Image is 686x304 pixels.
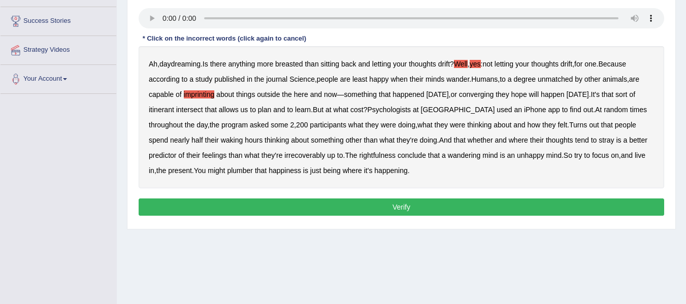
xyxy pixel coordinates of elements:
[439,136,452,144] b: And
[228,60,255,68] b: anything
[197,121,208,129] b: day
[574,151,582,159] b: try
[426,90,448,98] b: [DATE]
[310,90,322,98] b: and
[219,106,239,114] b: allows
[324,90,337,98] b: now
[343,166,362,175] b: where
[524,106,546,114] b: iPhone
[558,121,567,129] b: felt
[529,90,539,98] b: will
[221,136,243,144] b: waking
[294,90,308,98] b: here
[195,75,212,83] b: study
[562,106,568,114] b: to
[228,151,242,159] b: than
[149,166,154,175] b: in
[592,151,609,159] b: focus
[471,75,498,83] b: Humans
[589,121,599,129] b: out
[611,151,619,159] b: on
[350,106,364,114] b: cost
[517,151,544,159] b: unhappy
[527,121,540,129] b: how
[621,151,633,159] b: and
[295,106,311,114] b: learn
[266,75,287,83] b: journal
[421,106,495,114] b: [GEOGRAPHIC_DATA]
[327,151,335,159] b: up
[567,90,589,98] b: [DATE]
[409,60,436,68] b: thoughts
[214,75,245,83] b: published
[184,90,215,98] b: imprinting
[156,166,166,175] b: the
[538,75,573,83] b: unmatched
[574,60,582,68] b: for
[313,106,323,114] b: But
[591,90,600,98] b: It's
[255,166,267,175] b: that
[482,60,492,68] b: not
[250,106,256,114] b: to
[397,136,418,144] b: they're
[615,90,627,98] b: sort
[244,151,259,159] b: what
[290,121,294,129] b: 2
[159,60,201,68] b: daydreaming
[584,75,601,83] b: other
[561,60,572,68] b: drift
[570,106,581,114] b: find
[495,60,513,68] b: letting
[221,121,248,129] b: program
[216,90,234,98] b: about
[413,106,419,114] b: at
[364,136,377,144] b: than
[398,121,415,129] b: doing
[149,151,176,159] b: predictor
[303,166,308,175] b: is
[352,75,368,83] b: least
[262,151,283,159] b: they're
[176,106,203,114] b: intersect
[601,121,613,129] b: that
[185,121,194,129] b: the
[208,166,225,175] b: might
[321,60,340,68] b: sitting
[305,60,318,68] b: than
[398,151,426,159] b: conclude
[390,75,407,83] b: when
[359,151,396,159] b: rightfulness
[417,121,433,129] b: what
[454,136,466,144] b: that
[515,60,529,68] b: your
[379,90,390,98] b: that
[470,60,481,68] b: yes
[346,136,362,144] b: other
[468,136,493,144] b: whether
[546,151,562,159] b: mind
[380,136,395,144] b: what
[531,60,559,68] b: thoughts
[1,65,116,90] a: Your Account
[291,136,309,144] b: about
[202,151,226,159] b: feelings
[310,166,321,175] b: just
[420,136,437,144] b: doing
[569,121,587,129] b: Turns
[341,60,356,68] b: back
[367,106,411,114] b: Psychologists
[548,106,560,114] b: app
[500,75,506,83] b: to
[546,136,573,144] b: thoughts
[203,60,208,68] b: Is
[236,90,255,98] b: things
[494,121,511,129] b: about
[247,75,252,83] b: in
[497,106,512,114] b: used
[340,75,350,83] b: are
[448,151,481,159] b: wandering
[284,151,325,159] b: irrecoverably
[623,136,627,144] b: a
[575,75,582,83] b: by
